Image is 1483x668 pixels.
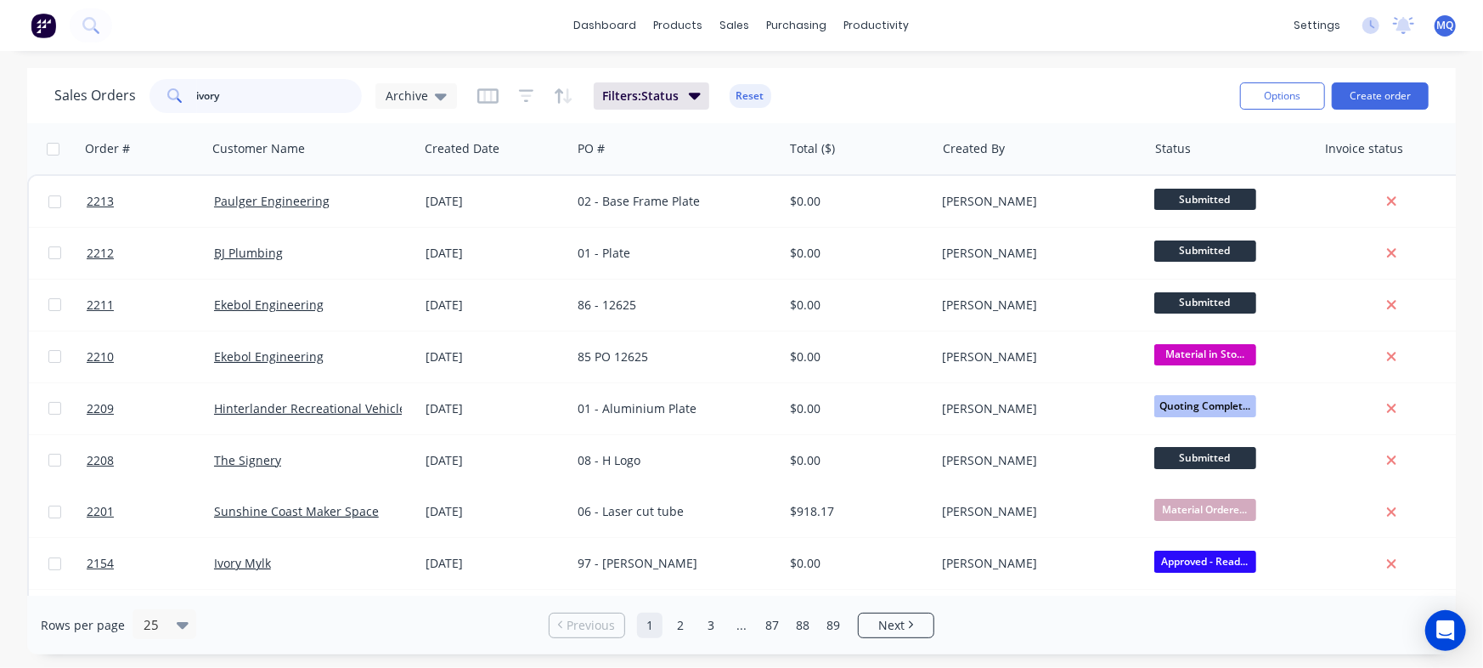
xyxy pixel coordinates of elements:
div: Order # [85,140,130,157]
span: MQ [1437,18,1454,33]
span: Submitted [1154,189,1256,210]
input: Search... [197,79,363,113]
a: Ekebol Engineering [214,348,324,365]
a: Page 87 [759,613,785,638]
span: Next [878,617,905,634]
span: Material Ordere... [1154,499,1256,520]
div: 01 - Aluminium Plate [578,400,766,417]
span: 2210 [87,348,114,365]
div: Customer Name [212,140,305,157]
span: Material in Sto... [1154,344,1256,365]
a: 2201 [87,486,214,537]
div: 86 - 12625 [578,297,766,314]
div: [PERSON_NAME] [942,297,1131,314]
div: 97 - [PERSON_NAME] [578,555,766,572]
span: 2209 [87,400,114,417]
div: Total ($) [790,140,835,157]
img: Factory [31,13,56,38]
span: 2212 [87,245,114,262]
div: [PERSON_NAME] [942,503,1131,520]
div: Invoice status [1325,140,1403,157]
a: Paulger Engineering [214,193,330,209]
a: Ivory Mylk [214,555,271,571]
a: dashboard [566,13,646,38]
div: PO # [578,140,605,157]
span: Archive [386,87,428,105]
span: Previous [567,617,616,634]
div: [DATE] [426,348,565,365]
a: BJ Plumbing [214,245,283,261]
div: [DATE] [426,503,565,520]
button: Reset [730,84,771,108]
div: [PERSON_NAME] [942,400,1131,417]
span: 2154 [87,555,114,572]
div: 02 - Base Frame Plate [578,193,766,210]
span: Rows per page [41,617,125,634]
a: Previous page [550,617,624,634]
span: 2213 [87,193,114,210]
div: sales [712,13,758,38]
a: 2212 [87,228,214,279]
a: Ekebol Engineering [214,297,324,313]
div: [DATE] [426,297,565,314]
button: Filters:Status [594,82,709,110]
div: 85 PO 12625 [578,348,766,365]
span: 2211 [87,297,114,314]
button: Options [1240,82,1325,110]
span: Submitted [1154,241,1256,262]
div: settings [1285,13,1349,38]
a: 2209 [87,383,214,434]
div: 06 - Laser cut tube [578,503,766,520]
div: $0.00 [790,245,922,262]
a: Page 1 is your current page [637,613,663,638]
span: Approved - Read... [1154,551,1256,572]
a: Jump forward [729,613,754,638]
div: $0.00 [790,193,922,210]
div: [DATE] [426,400,565,417]
a: Page 89 [820,613,846,638]
div: [DATE] [426,245,565,262]
a: Page 3 [698,613,724,638]
div: purchasing [758,13,836,38]
div: $0.00 [790,400,922,417]
div: 01 - Plate [578,245,766,262]
div: $918.17 [790,503,922,520]
span: Submitted [1154,292,1256,314]
div: [PERSON_NAME] [942,348,1131,365]
div: products [646,13,712,38]
a: Next page [859,617,933,634]
a: Sunshine Coast Maker Space [214,503,379,519]
div: [DATE] [426,555,565,572]
h1: Sales Orders [54,88,136,104]
a: 2213 [87,176,214,227]
span: 2208 [87,452,114,469]
div: Created By [943,140,1005,157]
a: Page 88 [790,613,815,638]
div: [PERSON_NAME] [942,452,1131,469]
div: Status [1155,140,1191,157]
ul: Pagination [542,613,941,638]
div: productivity [836,13,918,38]
div: [PERSON_NAME] [942,193,1131,210]
div: Created Date [425,140,499,157]
div: [PERSON_NAME] [942,555,1131,572]
div: [PERSON_NAME] [942,245,1131,262]
span: 2201 [87,503,114,520]
div: [DATE] [426,452,565,469]
a: 2199 [87,590,214,641]
span: Quoting Complet... [1154,395,1256,416]
a: 2211 [87,280,214,331]
div: [DATE] [426,193,565,210]
span: Submitted [1154,447,1256,468]
a: Hinterlander Recreational Vehicles [214,400,412,416]
a: 2154 [87,538,214,589]
div: $0.00 [790,297,922,314]
div: Open Intercom Messenger [1425,610,1466,651]
a: The Signery [214,452,281,468]
button: Create order [1332,82,1429,110]
a: 2208 [87,435,214,486]
div: $0.00 [790,348,922,365]
a: 2210 [87,331,214,382]
div: 08 - H Logo [578,452,766,469]
div: $0.00 [790,555,922,572]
